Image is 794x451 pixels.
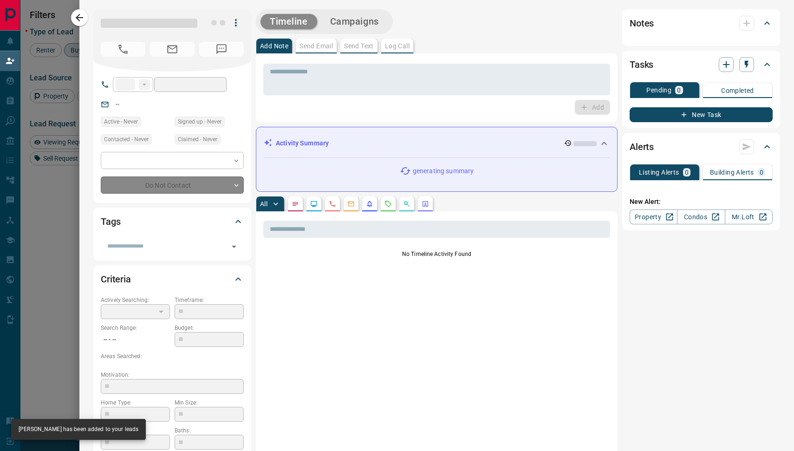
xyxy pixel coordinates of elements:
[19,422,138,437] div: [PERSON_NAME] has been added to your leads
[101,268,244,290] div: Criteria
[384,200,392,208] svg: Requests
[101,399,170,407] p: Home Type:
[260,201,267,207] p: All
[104,117,138,126] span: Active - Never
[639,169,679,176] p: Listing Alerts
[263,250,610,258] p: No Timeline Activity Found
[630,136,773,158] div: Alerts
[760,169,763,176] p: 0
[101,42,145,57] span: No Number
[725,209,773,224] a: Mr.Loft
[310,200,318,208] svg: Lead Browsing Activity
[685,169,689,176] p: 0
[630,107,773,122] button: New Task
[175,296,244,304] p: Timeframe:
[403,200,410,208] svg: Opportunities
[228,240,241,253] button: Open
[150,42,195,57] span: No Email
[721,87,754,94] p: Completed
[101,352,244,360] p: Areas Searched:
[630,209,677,224] a: Property
[178,135,217,144] span: Claimed - Never
[366,200,373,208] svg: Listing Alerts
[260,43,288,49] p: Add Note
[199,42,244,57] span: No Number
[101,371,244,379] p: Motivation:
[329,200,336,208] svg: Calls
[321,14,388,29] button: Campaigns
[630,139,654,154] h2: Alerts
[292,200,299,208] svg: Notes
[276,138,329,148] p: Activity Summary
[104,135,149,144] span: Contacted - Never
[677,209,725,224] a: Condos
[630,57,653,72] h2: Tasks
[630,12,773,34] div: Notes
[422,200,429,208] svg: Agent Actions
[264,135,610,152] div: Activity Summary
[413,166,474,176] p: generating summary
[101,214,120,229] h2: Tags
[677,87,681,93] p: 0
[101,272,131,287] h2: Criteria
[116,100,119,108] a: --
[646,87,671,93] p: Pending
[101,210,244,233] div: Tags
[710,169,754,176] p: Building Alerts
[175,399,244,407] p: Min Size:
[630,197,773,207] p: New Alert:
[347,200,355,208] svg: Emails
[630,53,773,76] div: Tasks
[101,324,170,332] p: Search Range:
[101,296,170,304] p: Actively Searching:
[630,16,654,31] h2: Notes
[175,324,244,332] p: Budget:
[175,426,244,435] p: Baths:
[178,117,221,126] span: Signed up - Never
[101,176,244,194] div: Do Not Contact
[101,332,170,347] p: -- - --
[260,14,317,29] button: Timeline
